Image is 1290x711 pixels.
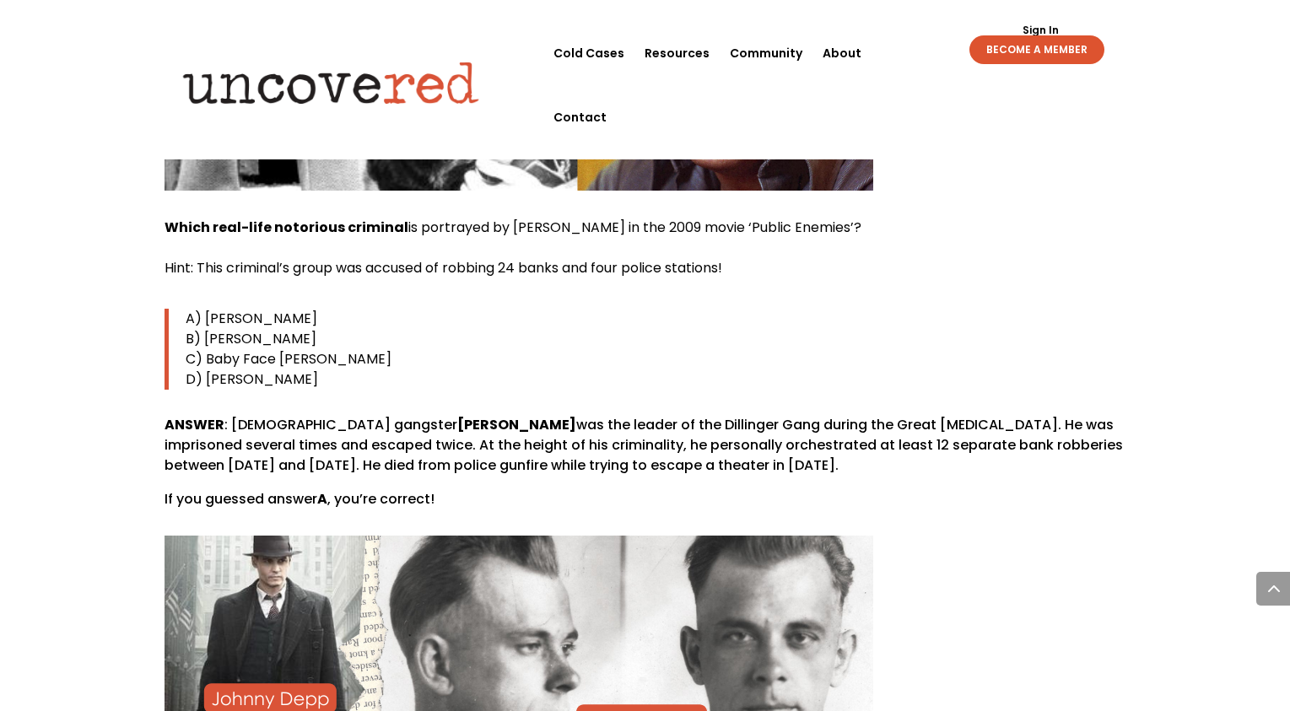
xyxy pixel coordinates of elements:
[553,21,624,85] a: Cold Cases
[165,415,224,434] strong: ANSWER
[165,218,861,237] span: is portrayed by [PERSON_NAME] in the 2009 movie ‘Public Enemies’?
[317,489,327,509] strong: A
[730,21,802,85] a: Community
[823,21,861,85] a: About
[165,258,722,277] span: Hint: This criminal’s group was accused of robbing 24 banks and four police stations!
[165,489,1126,509] p: If you guessed answer , you’re correct!
[457,415,576,434] b: [PERSON_NAME]
[969,35,1104,64] a: BECOME A MEMBER
[553,85,607,149] a: Contact
[165,415,1126,489] p: : [DEMOGRAPHIC_DATA] gangster was the leader of the Dillinger Gang during the Great [MEDICAL_DATA...
[186,329,316,348] span: B) [PERSON_NAME]
[165,218,408,237] strong: Which real-life notorious criminal
[186,309,317,328] span: A) [PERSON_NAME]
[645,21,710,85] a: Resources
[169,50,494,116] img: Uncovered logo
[186,349,391,369] span: C) Baby Face [PERSON_NAME]
[1013,25,1068,35] a: Sign In
[186,369,318,389] span: D) [PERSON_NAME]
